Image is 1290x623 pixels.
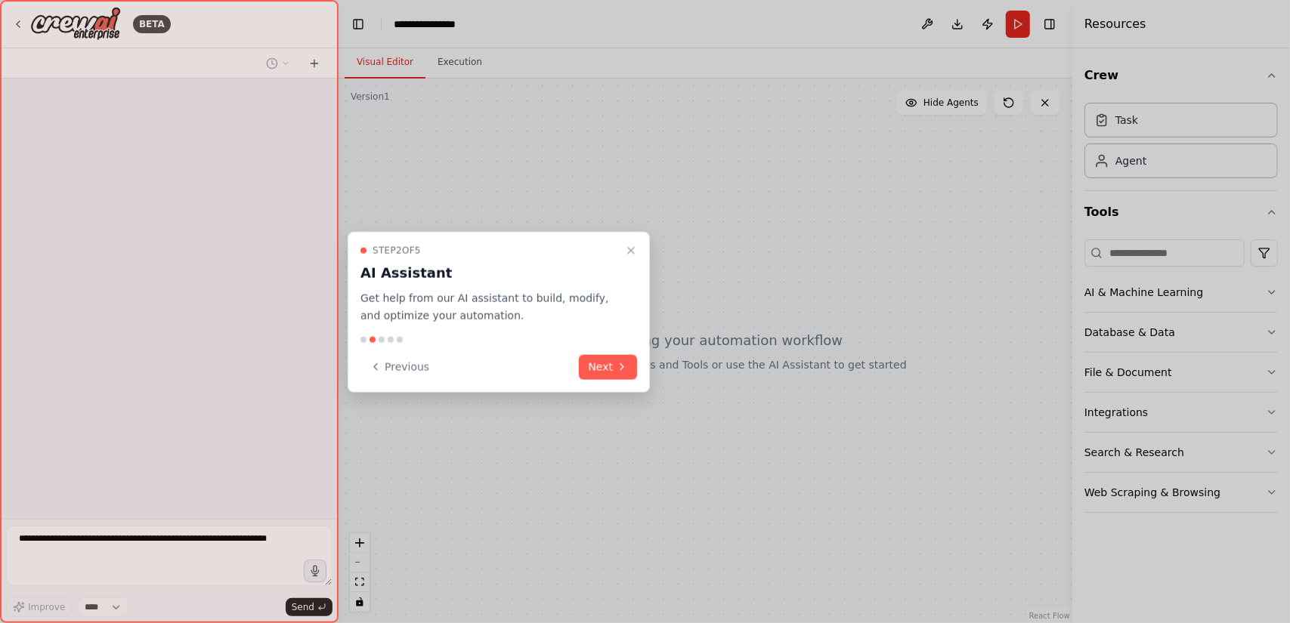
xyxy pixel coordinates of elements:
h3: AI Assistant [360,263,619,284]
button: Close walkthrough [622,242,640,260]
button: Next [579,354,637,379]
button: Previous [360,354,438,379]
p: Get help from our AI assistant to build, modify, and optimize your automation. [360,290,619,325]
button: Hide left sidebar [348,14,369,35]
span: Step 2 of 5 [373,245,421,257]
